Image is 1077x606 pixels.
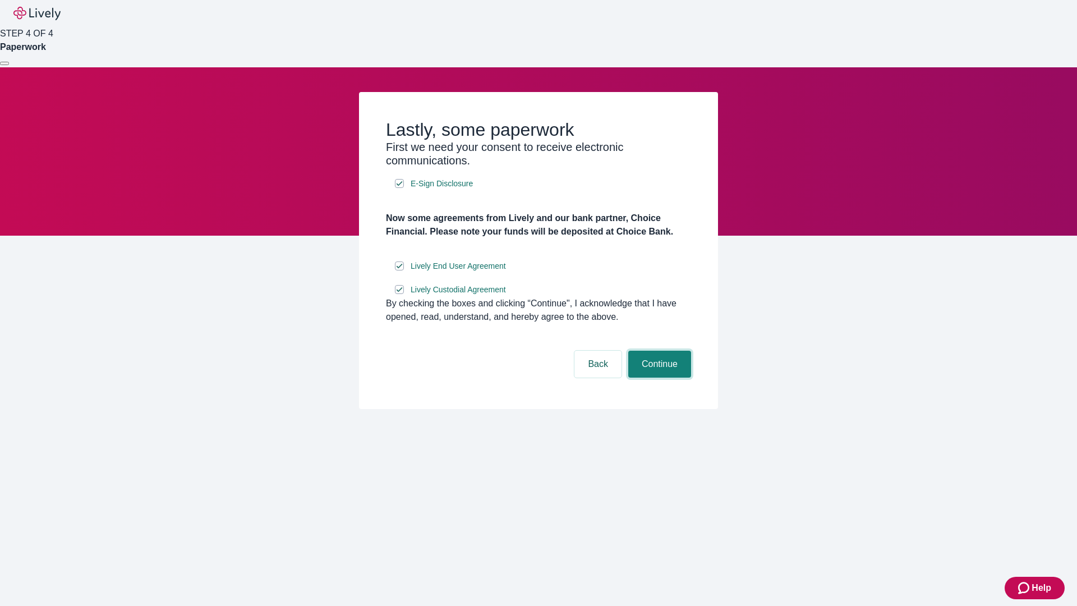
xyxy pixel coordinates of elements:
div: By checking the boxes and clicking “Continue", I acknowledge that I have opened, read, understand... [386,297,691,324]
span: Help [1032,581,1051,595]
a: e-sign disclosure document [408,259,508,273]
h2: Lastly, some paperwork [386,119,691,140]
a: e-sign disclosure document [408,177,475,191]
svg: Zendesk support icon [1018,581,1032,595]
a: e-sign disclosure document [408,283,508,297]
h3: First we need your consent to receive electronic communications. [386,140,691,167]
span: Lively Custodial Agreement [411,284,506,296]
button: Back [574,351,622,378]
button: Zendesk support iconHelp [1005,577,1065,599]
span: Lively End User Agreement [411,260,506,272]
span: E-Sign Disclosure [411,178,473,190]
h4: Now some agreements from Lively and our bank partner, Choice Financial. Please note your funds wi... [386,212,691,238]
img: Lively [13,7,61,20]
button: Continue [628,351,691,378]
